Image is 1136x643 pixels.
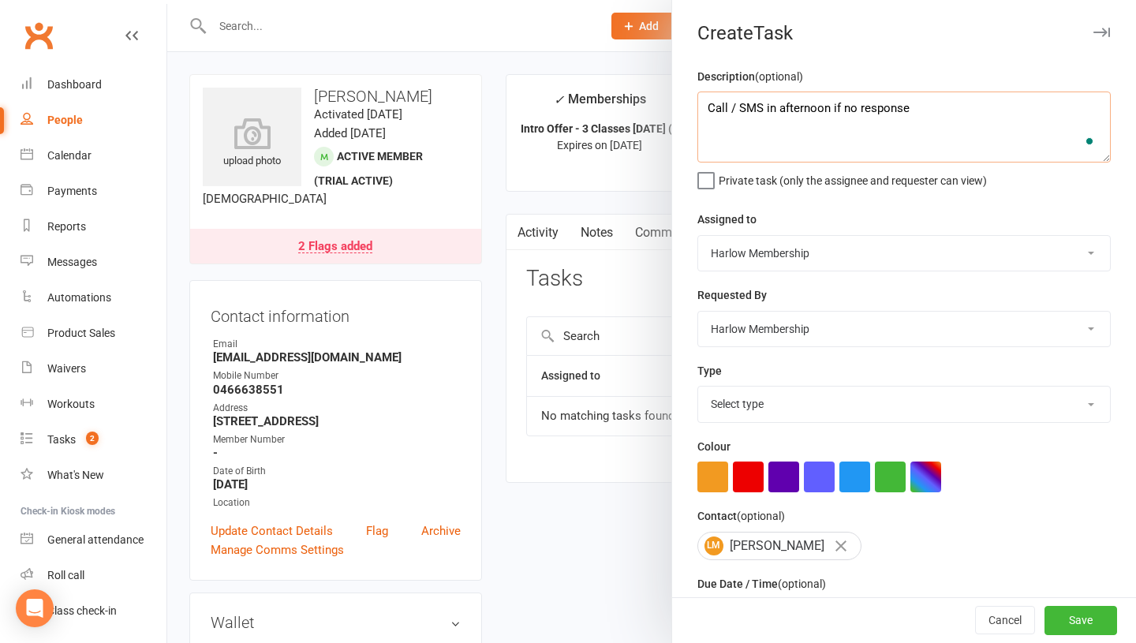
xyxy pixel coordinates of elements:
[47,362,86,375] div: Waivers
[47,185,97,197] div: Payments
[21,280,166,316] a: Automations
[21,558,166,593] a: Roll call
[697,286,767,304] label: Requested By
[21,209,166,245] a: Reports
[47,533,144,546] div: General attendance
[16,589,54,627] div: Open Intercom Messenger
[21,458,166,493] a: What's New
[719,169,987,187] span: Private task (only the assignee and requester can view)
[47,220,86,233] div: Reports
[697,92,1111,163] textarea: To enrich screen reader interactions, please activate Accessibility in Grammarly extension settings
[47,569,84,581] div: Roll call
[21,67,166,103] a: Dashboard
[975,607,1035,635] button: Cancel
[697,211,757,228] label: Assigned to
[21,387,166,422] a: Workouts
[697,575,826,593] label: Due Date / Time
[697,507,785,525] label: Contact
[21,593,166,629] a: Class kiosk mode
[86,432,99,445] span: 2
[47,149,92,162] div: Calendar
[704,536,723,555] span: LM
[697,68,803,85] label: Description
[47,78,102,91] div: Dashboard
[697,532,861,560] div: [PERSON_NAME]
[21,245,166,280] a: Messages
[755,70,803,83] small: (optional)
[47,433,76,446] div: Tasks
[47,114,83,126] div: People
[47,604,117,617] div: Class check-in
[1044,607,1117,635] button: Save
[21,138,166,174] a: Calendar
[19,16,58,55] a: Clubworx
[697,438,731,455] label: Colour
[21,351,166,387] a: Waivers
[47,327,115,339] div: Product Sales
[21,316,166,351] a: Product Sales
[47,398,95,410] div: Workouts
[737,510,785,522] small: (optional)
[47,469,104,481] div: What's New
[47,256,97,268] div: Messages
[697,362,722,379] label: Type
[21,103,166,138] a: People
[21,422,166,458] a: Tasks 2
[47,291,111,304] div: Automations
[672,22,1136,44] div: Create Task
[21,522,166,558] a: General attendance kiosk mode
[778,578,826,590] small: (optional)
[21,174,166,209] a: Payments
